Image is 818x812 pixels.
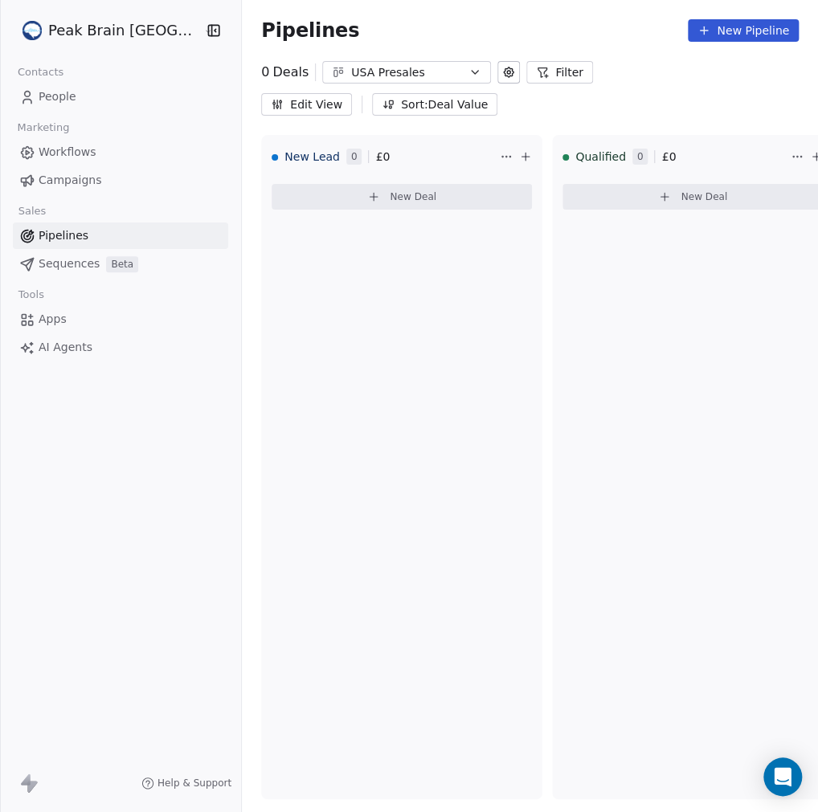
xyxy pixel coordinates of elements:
[372,93,497,116] button: Sort: Deal Value
[526,61,593,84] button: Filter
[763,757,802,796] div: Open Intercom Messenger
[351,64,462,81] div: USA Presales
[272,184,532,210] button: New Deal
[661,149,676,165] span: £ 0
[13,84,228,110] a: People
[390,190,436,203] span: New Deal
[13,139,228,165] a: Workflows
[562,136,787,177] div: Qualified0£0
[48,20,199,41] span: Peak Brain [GEOGRAPHIC_DATA]
[346,149,362,165] span: 0
[272,63,309,82] span: Deals
[632,149,648,165] span: 0
[19,17,191,44] button: Peak Brain [GEOGRAPHIC_DATA]
[261,93,352,116] button: Edit View
[157,777,231,790] span: Help & Support
[10,116,76,140] span: Marketing
[106,256,138,272] span: Beta
[13,334,228,361] a: AI Agents
[13,167,228,194] a: Campaigns
[39,172,101,189] span: Campaigns
[681,190,727,203] span: New Deal
[22,21,42,40] img: Peak%20Brain%20Logo.png
[575,149,626,165] span: Qualified
[39,311,67,328] span: Apps
[261,19,359,42] span: Pipelines
[272,136,497,177] div: New Lead0£0
[13,222,228,249] a: Pipelines
[11,199,53,223] span: Sales
[39,144,96,161] span: Workflows
[261,63,309,82] div: 0
[11,283,51,307] span: Tools
[688,19,799,42] button: New Pipeline
[13,251,228,277] a: SequencesBeta
[39,255,100,272] span: Sequences
[284,149,340,165] span: New Lead
[39,339,92,356] span: AI Agents
[39,227,88,244] span: Pipelines
[10,60,71,84] span: Contacts
[13,306,228,333] a: Apps
[39,88,76,105] span: People
[141,777,231,790] a: Help & Support
[375,149,390,165] span: £ 0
